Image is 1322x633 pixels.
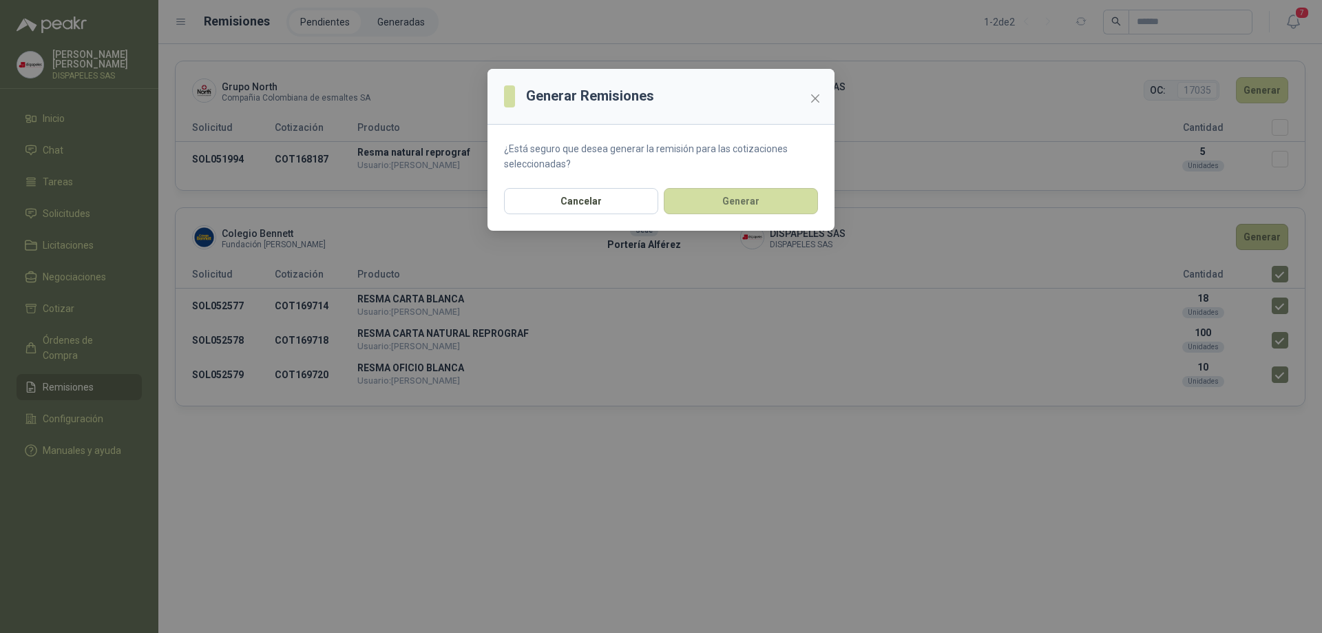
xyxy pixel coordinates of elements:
button: Close [804,87,826,110]
h3: Generar Remisiones [526,85,654,107]
button: Cancelar [504,188,658,214]
span: close [810,93,821,104]
p: ¿Está seguro que desea generar la remisión para las cotizaciones seleccionadas? [504,141,818,172]
button: Generar [664,188,818,214]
